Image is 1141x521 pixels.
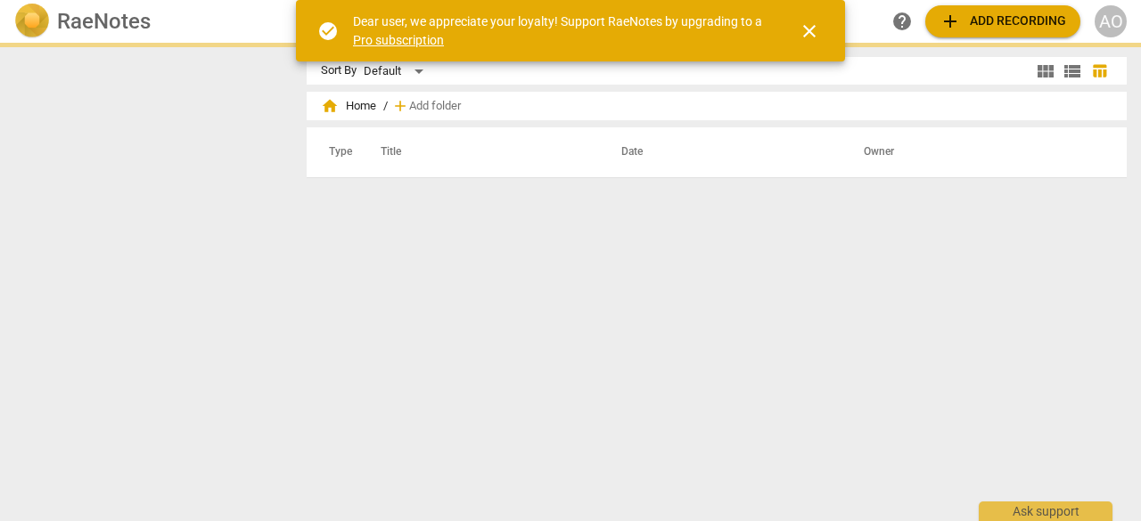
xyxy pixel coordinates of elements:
[842,127,1108,177] th: Owner
[600,127,842,177] th: Date
[321,64,357,77] div: Sort By
[1059,58,1086,85] button: List view
[799,20,820,42] span: close
[886,5,918,37] a: Help
[321,97,376,115] span: Home
[317,20,339,42] span: check_circle
[1035,61,1056,82] span: view_module
[979,501,1112,521] div: Ask support
[1095,5,1127,37] button: AO
[353,12,767,49] div: Dear user, we appreciate your loyalty! Support RaeNotes by upgrading to a
[925,5,1080,37] button: Upload
[788,10,831,53] button: Close
[1032,58,1059,85] button: Tile view
[14,4,289,39] a: LogoRaeNotes
[409,100,461,113] span: Add folder
[940,11,961,32] span: add
[321,97,339,115] span: home
[364,57,430,85] div: Default
[315,127,359,177] th: Type
[891,11,913,32] span: help
[1086,58,1112,85] button: Table view
[940,11,1066,32] span: Add recording
[1091,62,1108,79] span: table_chart
[353,33,444,47] a: Pro subscription
[57,9,151,34] h2: RaeNotes
[359,127,600,177] th: Title
[14,4,50,39] img: Logo
[391,97,409,115] span: add
[1062,61,1083,82] span: view_list
[383,100,388,113] span: /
